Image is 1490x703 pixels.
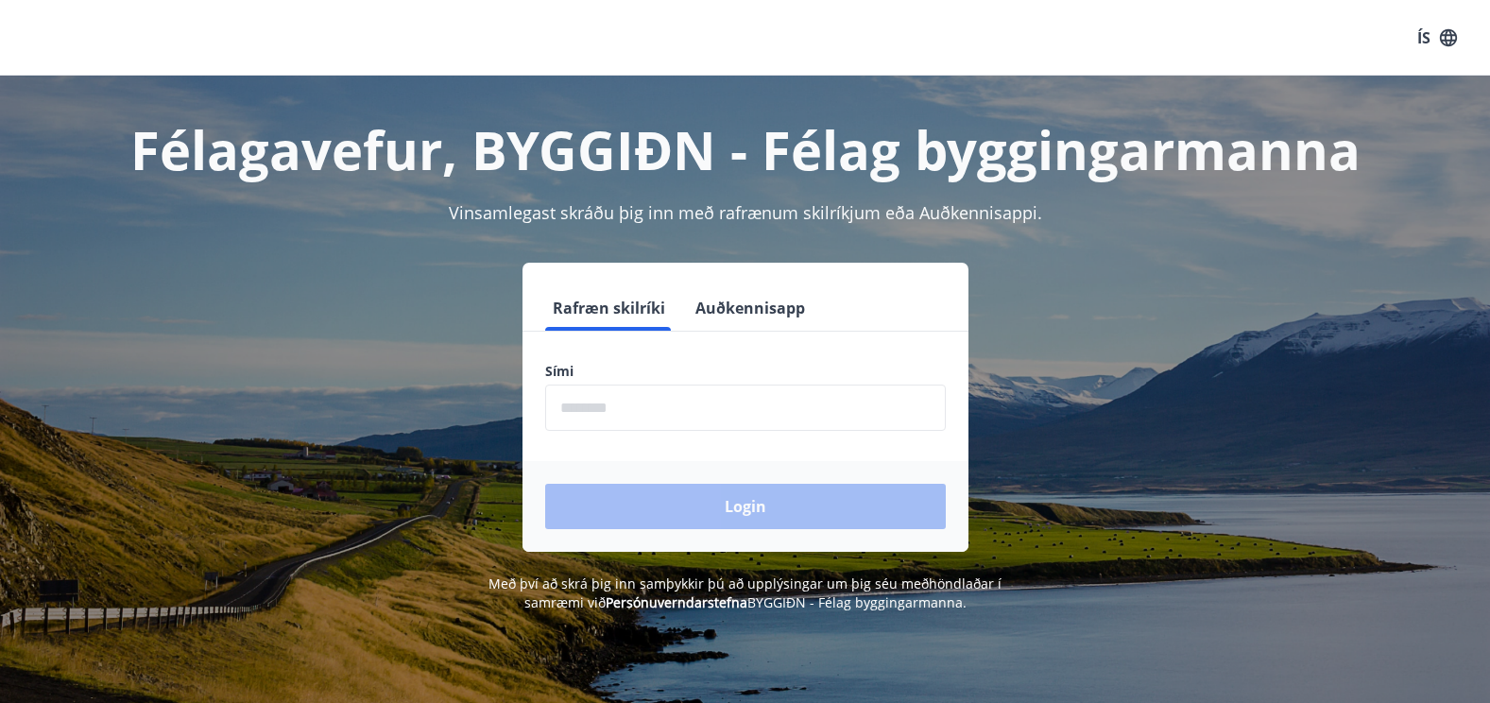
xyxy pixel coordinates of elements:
a: Persónuverndarstefna [606,593,747,611]
button: Rafræn skilríki [545,285,673,331]
button: ÍS [1407,21,1467,55]
label: Sími [545,362,946,381]
span: Með því að skrá þig inn samþykkir þú að upplýsingar um þig séu meðhöndlaðar í samræmi við BYGGIÐN... [488,574,1002,611]
span: Vinsamlegast skráðu þig inn með rafrænum skilríkjum eða Auðkennisappi. [449,201,1042,224]
button: Auðkennisapp [688,285,813,331]
h1: Félagavefur, BYGGIÐN - Félag byggingarmanna [88,113,1403,185]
